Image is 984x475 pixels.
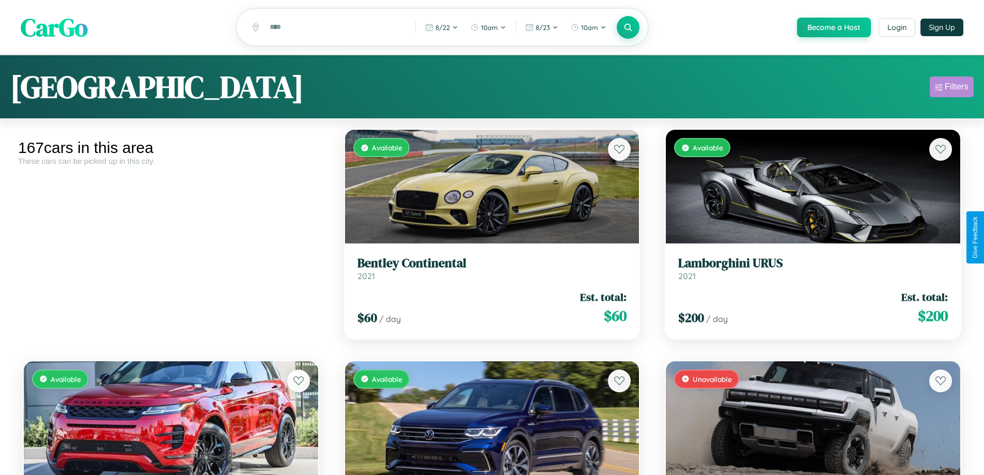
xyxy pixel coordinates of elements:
div: Filters [945,82,969,92]
div: These cars can be picked up in this city. [18,157,324,165]
a: Bentley Continental2021 [357,256,627,281]
div: 167 cars in this area [18,139,324,157]
button: 10am [465,19,511,36]
h3: Lamborghini URUS [678,256,948,271]
span: 10am [481,23,498,32]
span: 8 / 23 [536,23,550,32]
span: 2021 [678,271,696,281]
span: Est. total: [580,289,627,304]
span: $ 200 [678,309,704,326]
span: 2021 [357,271,375,281]
a: Lamborghini URUS2021 [678,256,948,281]
span: Available [372,375,402,384]
span: $ 200 [918,305,948,326]
span: 10am [581,23,598,32]
span: Available [372,143,402,152]
span: $ 60 [357,309,377,326]
span: Available [693,143,723,152]
span: Available [51,375,81,384]
button: Sign Up [920,19,963,36]
div: Give Feedback [972,217,979,258]
span: 8 / 22 [435,23,450,32]
button: Become a Host [797,18,871,37]
span: $ 60 [604,305,627,326]
span: CarGo [21,10,88,44]
span: Est. total: [901,289,948,304]
button: 8/22 [420,19,463,36]
button: Login [879,18,915,37]
button: 10am [566,19,612,36]
h3: Bentley Continental [357,256,627,271]
span: / day [379,314,401,324]
span: Unavailable [693,375,732,384]
h1: [GEOGRAPHIC_DATA] [10,66,304,108]
button: 8/23 [520,19,564,36]
button: Filters [930,76,974,97]
span: / day [706,314,728,324]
